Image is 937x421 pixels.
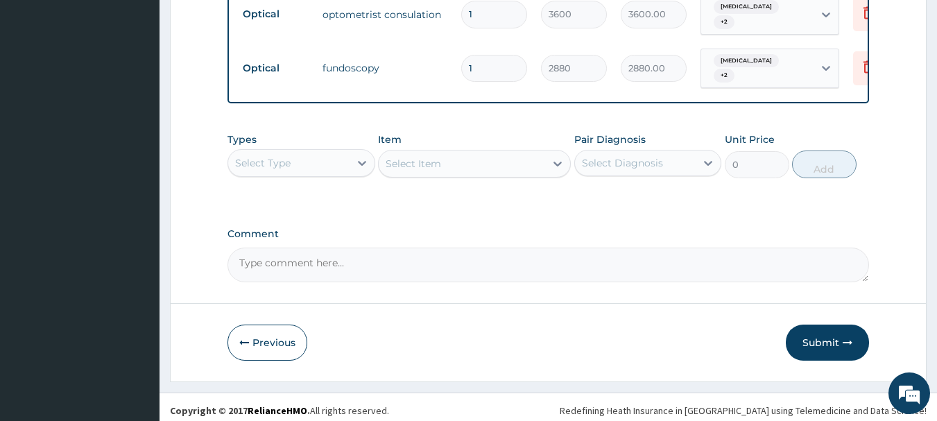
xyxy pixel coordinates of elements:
div: Select Type [235,156,291,170]
a: RelianceHMO [248,404,307,417]
strong: Copyright © 2017 . [170,404,310,417]
textarea: Type your message and hit 'Enter' [7,277,264,325]
span: + 2 [714,15,734,29]
span: + 2 [714,69,734,83]
div: Select Diagnosis [582,156,663,170]
div: Minimize live chat window [227,7,261,40]
span: We're online! [80,123,191,264]
td: Optical [236,1,316,27]
img: d_794563401_company_1708531726252_794563401 [26,69,56,104]
td: fundoscopy [316,54,454,82]
button: Submit [786,325,869,361]
button: Previous [227,325,307,361]
span: [MEDICAL_DATA] [714,54,779,68]
label: Pair Diagnosis [574,132,646,146]
label: Item [378,132,402,146]
div: Chat with us now [72,78,233,96]
div: Redefining Heath Insurance in [GEOGRAPHIC_DATA] using Telemedicine and Data Science! [560,404,927,418]
td: optometrist consulation [316,1,454,28]
button: Add [792,151,857,178]
label: Unit Price [725,132,775,146]
label: Comment [227,228,870,240]
td: Optical [236,55,316,81]
label: Types [227,134,257,146]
